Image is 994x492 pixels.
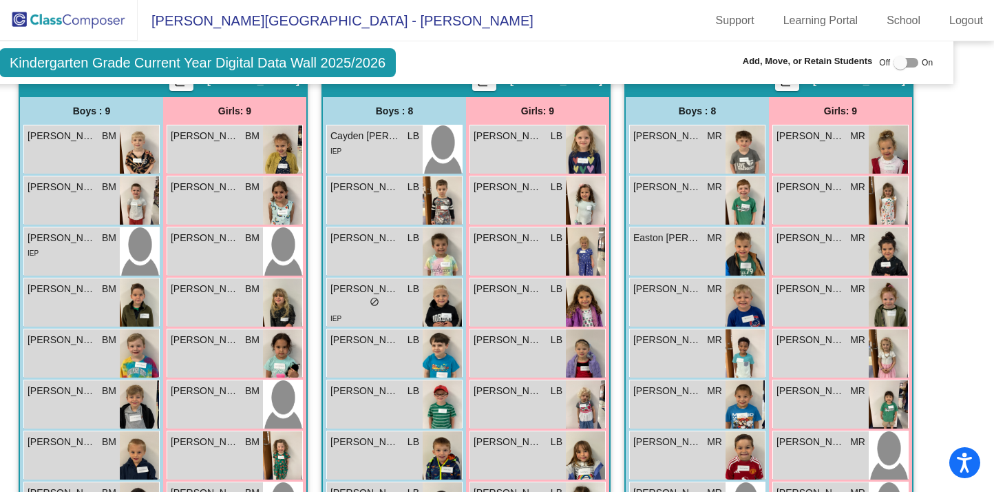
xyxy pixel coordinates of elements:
span: LB [551,384,562,398]
span: MR [707,231,722,245]
span: LB [551,231,562,245]
span: [PERSON_NAME] [776,129,845,143]
span: [PERSON_NAME] [633,333,702,347]
span: [PERSON_NAME] [330,231,399,245]
span: LB [408,435,419,449]
span: LB [408,384,419,398]
button: Print Students Details [169,70,193,91]
span: [PERSON_NAME] [474,129,542,143]
span: MR [850,435,865,449]
span: BM [245,180,260,194]
span: BM [245,384,260,398]
span: BM [245,129,260,143]
span: [PERSON_NAME] [776,333,845,347]
span: On [922,57,933,69]
span: LB [408,129,419,143]
span: [PERSON_NAME] [330,282,399,296]
span: MR [707,435,722,449]
span: Off [879,57,890,69]
span: BM [245,231,260,245]
div: Boys : 8 [626,97,769,125]
a: Learning Portal [772,10,869,32]
span: MR [850,384,865,398]
span: BM [245,435,260,449]
span: [PERSON_NAME] [474,333,542,347]
span: MR [707,282,722,296]
span: [PERSON_NAME] [776,435,845,449]
span: MR [707,129,722,143]
span: LB [551,129,562,143]
span: [PERSON_NAME] [171,129,240,143]
span: MR [850,333,865,347]
span: [PERSON_NAME] [28,231,96,245]
span: [PERSON_NAME] [171,384,240,398]
div: Boys : 8 [323,97,466,125]
div: Girls: 9 [769,97,912,125]
span: [PERSON_NAME] [633,384,702,398]
span: BM [102,282,116,296]
span: Cayden [PERSON_NAME] [330,129,399,143]
span: Add, Move, or Retain Students [743,54,873,68]
span: MR [707,180,722,194]
span: IEP [330,315,341,322]
span: MR [707,384,722,398]
div: Boys : 9 [20,97,163,125]
span: LB [551,333,562,347]
span: MR [850,180,865,194]
span: [PERSON_NAME] [171,180,240,194]
span: BM [102,180,116,194]
span: [PERSON_NAME] [28,282,96,296]
span: [PERSON_NAME] [633,180,702,194]
span: [PERSON_NAME] [171,282,240,296]
span: [PERSON_NAME] [474,435,542,449]
span: [PERSON_NAME] [776,180,845,194]
span: IEP [28,249,39,257]
span: LB [408,180,419,194]
span: [PERSON_NAME] [776,282,845,296]
span: BM [102,435,116,449]
span: IEP [330,147,341,155]
span: LB [551,282,562,296]
span: BM [102,231,116,245]
span: [PERSON_NAME][GEOGRAPHIC_DATA] - [PERSON_NAME] [138,10,533,32]
span: [PERSON_NAME] [474,282,542,296]
span: [PERSON_NAME] [474,231,542,245]
span: [PERSON_NAME] [28,384,96,398]
span: [PERSON_NAME] [28,435,96,449]
div: Girls: 9 [466,97,609,125]
span: [PERSON_NAME] [330,180,399,194]
span: [PERSON_NAME] [171,333,240,347]
a: School [876,10,931,32]
span: [PERSON_NAME] [28,129,96,143]
span: BM [245,282,260,296]
span: LB [551,180,562,194]
span: MR [850,129,865,143]
span: [PERSON_NAME] [PERSON_NAME] [28,180,96,194]
span: LB [408,282,419,296]
span: [PERSON_NAME] [474,384,542,398]
span: LB [551,435,562,449]
a: Support [705,10,765,32]
span: [PERSON_NAME] [330,435,399,449]
span: [PERSON_NAME] [330,333,399,347]
span: BM [245,333,260,347]
span: [PERSON_NAME] [633,282,702,296]
span: Easton [PERSON_NAME] [633,231,702,245]
span: do_not_disturb_alt [370,297,379,307]
button: Print Students Details [472,70,496,91]
a: Logout [938,10,994,32]
span: [PERSON_NAME] [633,435,702,449]
span: BM [102,129,116,143]
span: [PERSON_NAME] [633,129,702,143]
span: MR [850,231,865,245]
div: Girls: 9 [163,97,306,125]
span: [PERSON_NAME] [776,384,845,398]
button: Print Students Details [775,70,799,91]
span: LB [408,333,419,347]
span: [PERSON_NAME] [PERSON_NAME] [474,180,542,194]
span: BM [102,384,116,398]
span: [PERSON_NAME] [171,435,240,449]
span: MR [707,333,722,347]
span: LB [408,231,419,245]
span: MR [850,282,865,296]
